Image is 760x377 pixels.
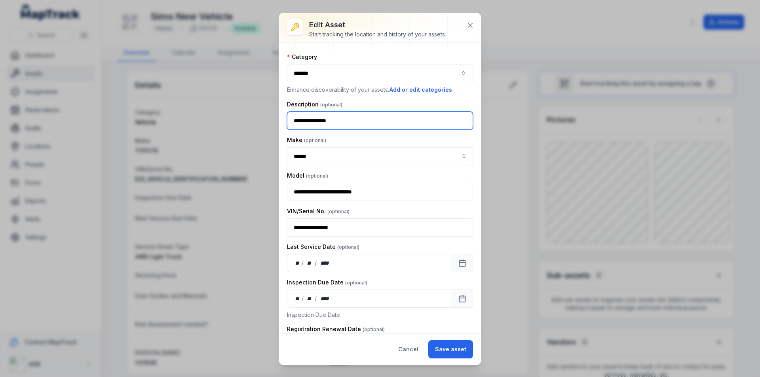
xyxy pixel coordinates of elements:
[287,85,473,94] p: Enhance discoverability of your assets.
[317,295,332,303] div: year,
[391,340,425,358] button: Cancel
[302,295,304,303] div: /
[315,259,317,267] div: /
[294,295,302,303] div: day,
[287,207,350,215] label: VIN/Serial No.
[304,295,315,303] div: month,
[389,85,452,94] button: Add or edit categories
[287,278,367,286] label: Inspection Due Date
[317,259,332,267] div: year,
[287,53,317,61] label: Category
[287,100,342,108] label: Description
[309,19,446,30] h3: Edit asset
[309,30,446,38] div: Start tracking the location and history of your assets.
[287,325,385,333] label: Registration Renewal Date
[428,340,473,358] button: Save asset
[302,259,304,267] div: /
[287,172,328,180] label: Model
[452,254,473,272] button: Calendar
[287,136,326,144] label: Make
[294,259,302,267] div: day,
[287,147,473,165] input: asset-edit:cf[8261eee4-602e-4976-b39b-47b762924e3f]-label
[304,259,315,267] div: month,
[287,311,473,319] p: Inspection Due Date
[287,243,359,251] label: Last Service Date
[315,295,317,303] div: /
[452,290,473,308] button: Calendar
